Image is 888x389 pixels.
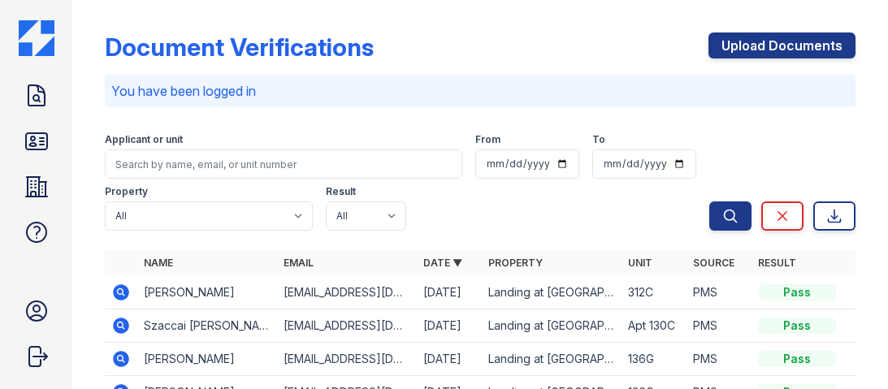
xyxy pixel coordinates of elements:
label: To [592,133,605,146]
a: Unit [628,257,652,269]
a: Name [144,257,173,269]
td: Landing at [GEOGRAPHIC_DATA] [482,276,622,309]
label: Property [105,185,148,198]
div: Document Verifications [105,32,374,62]
td: Apt 130C [622,309,687,343]
a: Result [758,257,796,269]
td: [PERSON_NAME] [137,343,277,376]
td: Szaccai [PERSON_NAME] [137,309,277,343]
td: [PERSON_NAME] [137,276,277,309]
p: You have been logged in [111,81,849,101]
label: Result [326,185,356,198]
td: [EMAIL_ADDRESS][DOMAIN_NAME] [277,276,417,309]
td: PMS [687,276,752,309]
td: 136G [622,343,687,376]
img: CE_Icon_Blue-c292c112584629df590d857e76928e9f676e5b41ef8f769ba2f05ee15b207248.png [19,20,54,56]
td: [EMAIL_ADDRESS][DOMAIN_NAME] [277,343,417,376]
a: Source [693,257,734,269]
a: Email [284,257,314,269]
div: Pass [758,284,836,300]
td: 312C [622,276,687,309]
td: [DATE] [417,309,482,343]
td: PMS [687,309,752,343]
div: Pass [758,318,836,334]
td: PMS [687,343,752,376]
a: Upload Documents [708,32,856,58]
a: Property [488,257,543,269]
td: [DATE] [417,276,482,309]
label: From [475,133,500,146]
a: Date ▼ [423,257,462,269]
td: [EMAIL_ADDRESS][DOMAIN_NAME] [277,309,417,343]
div: Pass [758,351,836,367]
td: Landing at [GEOGRAPHIC_DATA] [482,343,622,376]
td: [DATE] [417,343,482,376]
td: Landing at [GEOGRAPHIC_DATA] [482,309,622,343]
label: Applicant or unit [105,133,183,146]
input: Search by name, email, or unit number [105,149,462,179]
